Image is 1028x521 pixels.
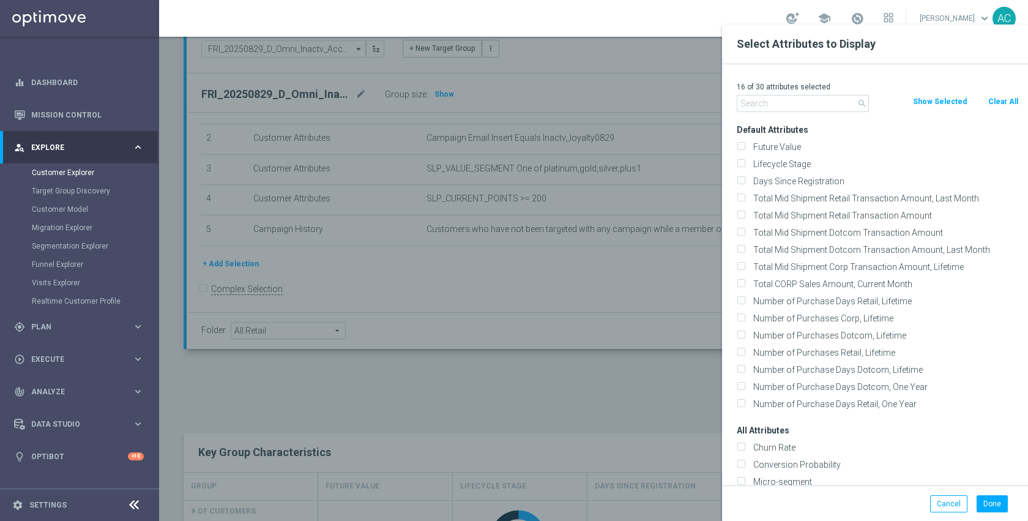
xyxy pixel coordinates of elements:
a: Visits Explorer [32,278,127,288]
h2: Select Attributes to Display [737,37,1013,51]
i: gps_fixed [14,321,25,332]
a: Funnel Explorer [32,260,127,269]
label: Total Mid Shipment Dotcom Transaction Amount [749,227,1019,238]
div: Target Group Discovery [32,182,158,200]
input: Search [737,95,869,112]
label: Future Value [749,141,1019,152]
label: Total Mid Shipment Retail Transaction Amount [749,210,1019,221]
i: keyboard_arrow_right [132,418,144,430]
label: Micro-segment [749,476,1019,487]
i: person_search [14,142,25,153]
span: Data Studio [31,421,132,428]
a: Mission Control [31,99,144,131]
a: Segmentation Explorer [32,241,127,251]
i: keyboard_arrow_right [132,141,144,153]
div: +10 [128,452,144,460]
button: Data Studio keyboard_arrow_right [13,419,144,429]
button: Show Selected [912,95,968,108]
a: Dashboard [31,66,144,99]
span: school [818,12,831,25]
div: Migration Explorer [32,219,158,237]
div: Explore [14,142,132,153]
span: keyboard_arrow_down [978,12,991,25]
div: Segmentation Explorer [32,237,158,255]
button: play_circle_outline Execute keyboard_arrow_right [13,354,144,364]
label: Number of Purchases Corp, Lifetime [749,313,1019,324]
i: settings [12,500,23,511]
button: Mission Control [13,110,144,120]
a: Target Group Discovery [32,186,127,196]
label: Number of Purchase Days Retail, One Year [749,399,1019,410]
i: keyboard_arrow_right [132,321,144,332]
div: Customer Explorer [32,163,158,182]
label: Number of Purchases Dotcom, Lifetime [749,330,1019,341]
div: Optibot [14,440,144,473]
button: Clear All [987,95,1019,108]
a: Customer Explorer [32,168,127,178]
div: Realtime Customer Profile [32,292,158,310]
label: Total Mid Shipment Corp Transaction Amount, Lifetime [749,261,1019,272]
div: Funnel Explorer [32,255,158,274]
i: lightbulb [14,451,25,462]
label: Churn Rate [749,442,1019,453]
a: Migration Explorer [32,223,127,233]
div: Analyze [14,386,132,397]
i: equalizer [14,77,25,88]
label: Number of Purchases Retail, Lifetime [749,347,1019,358]
label: Total Mid Shipment Dotcom Transaction Amount, Last Month [749,244,1019,255]
label: Total CORP Sales Amount, Current Month [749,279,1019,290]
span: Plan [31,323,132,331]
label: Lifecycle Stage [749,159,1019,170]
div: Mission Control [14,99,144,131]
button: lightbulb Optibot +10 [13,452,144,462]
div: AC [993,7,1016,30]
div: Dashboard [14,66,144,99]
a: Optibot [31,440,128,473]
i: play_circle_outline [14,354,25,365]
button: gps_fixed Plan keyboard_arrow_right [13,322,144,332]
label: Conversion Probability [749,459,1019,470]
i: keyboard_arrow_right [132,386,144,397]
span: Execute [31,356,132,363]
i: track_changes [14,386,25,397]
div: Customer Model [32,200,158,219]
h3: All Attributes [737,425,1019,436]
i: search [857,99,867,108]
label: Number of Purchase Days Dotcom, Lifetime [749,364,1019,375]
label: Total Mid Shipment Retail Transaction Amount, Last Month [749,193,1019,204]
a: [PERSON_NAME]keyboard_arrow_down [918,9,993,28]
span: Analyze [31,388,132,395]
label: Days Since Registration [749,176,1019,187]
button: person_search Explore keyboard_arrow_right [13,143,144,152]
h3: Default Attributes [737,124,1019,135]
div: Execute [14,354,132,365]
button: equalizer Dashboard [13,78,144,88]
label: Number of Purchase Days Retail, Lifetime [749,296,1019,307]
span: Explore [31,144,132,151]
div: Visits Explorer [32,274,158,292]
a: Realtime Customer Profile [32,296,127,306]
div: Plan [14,321,132,332]
div: Data Studio [14,419,132,430]
a: Customer Model [32,204,127,214]
label: Number of Purchase Days Dotcom, One Year [749,381,1019,392]
button: Cancel [930,495,967,512]
p: 16 of 30 attributes selected [737,82,1019,92]
i: keyboard_arrow_right [132,353,144,365]
a: Settings [29,501,67,509]
button: track_changes Analyze keyboard_arrow_right [13,387,144,397]
button: Done [977,495,1008,512]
